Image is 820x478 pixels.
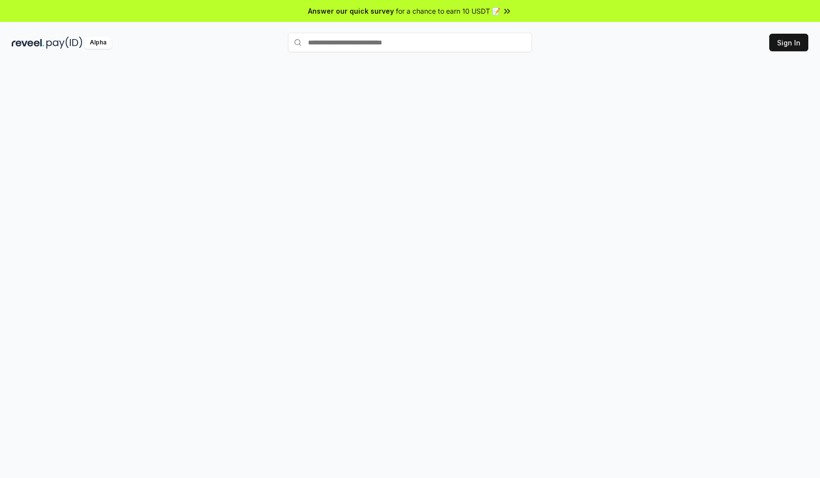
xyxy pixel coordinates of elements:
[396,6,500,16] span: for a chance to earn 10 USDT 📝
[84,37,112,49] div: Alpha
[769,34,808,51] button: Sign In
[12,37,44,49] img: reveel_dark
[46,37,82,49] img: pay_id
[308,6,394,16] span: Answer our quick survey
